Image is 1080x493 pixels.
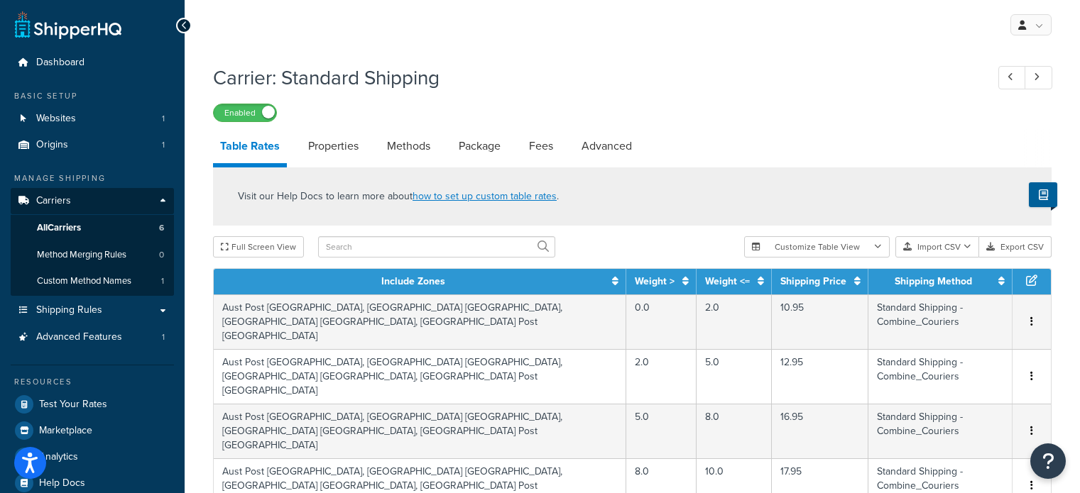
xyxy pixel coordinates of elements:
[744,236,890,257] button: Customize Table View
[161,275,164,287] span: 1
[11,268,174,294] li: Custom Method Names
[36,57,84,69] span: Dashboard
[37,249,126,261] span: Method Merging Rules
[11,106,174,132] li: Websites
[213,129,287,167] a: Table Rates
[11,188,174,214] a: Carriers
[36,304,102,316] span: Shipping Rules
[626,294,697,349] td: 0.0
[868,294,1013,349] td: Standard Shipping - Combine_Couriers
[214,349,626,404] td: Aust Post [GEOGRAPHIC_DATA], [GEOGRAPHIC_DATA] [GEOGRAPHIC_DATA], [GEOGRAPHIC_DATA] [GEOGRAPHIC_D...
[37,222,81,234] span: All Carriers
[162,331,165,343] span: 1
[37,275,131,287] span: Custom Method Names
[381,274,445,289] a: Include Zones
[162,113,165,125] span: 1
[868,349,1013,404] td: Standard Shipping - Combine_Couriers
[213,236,304,257] button: Full Screen View
[214,404,626,458] td: Aust Post [GEOGRAPHIC_DATA], [GEOGRAPHIC_DATA] [GEOGRAPHIC_DATA], [GEOGRAPHIC_DATA] [GEOGRAPHIC_D...
[159,249,164,261] span: 0
[979,236,1052,257] button: Export CSV
[318,236,555,257] input: Search
[1029,182,1057,207] button: Show Help Docs
[697,294,772,349] td: 2.0
[626,404,697,458] td: 5.0
[11,132,174,158] a: Origins1
[11,188,174,296] li: Carriers
[380,129,437,163] a: Methods
[998,66,1026,89] a: Previous Record
[11,297,174,323] a: Shipping Rules
[11,106,174,132] a: Websites1
[413,189,557,204] a: how to set up custom table rates
[11,392,174,417] a: Test Your Rates
[11,242,174,268] li: Method Merging Rules
[11,90,174,102] div: Basic Setup
[697,404,772,458] td: 8.0
[36,195,71,207] span: Carriers
[39,425,92,437] span: Marketplace
[214,104,276,121] label: Enabled
[574,129,639,163] a: Advanced
[162,139,165,151] span: 1
[159,222,164,234] span: 6
[11,418,174,443] a: Marketplace
[36,331,122,343] span: Advanced Features
[11,50,174,76] a: Dashboard
[11,324,174,350] li: Advanced Features
[301,129,366,163] a: Properties
[452,129,508,163] a: Package
[635,274,675,289] a: Weight >
[1030,443,1066,479] button: Open Resource Center
[1025,66,1052,89] a: Next Record
[868,404,1013,458] td: Standard Shipping - Combine_Couriers
[213,64,972,92] h1: Carrier: Standard Shipping
[705,274,750,289] a: Weight <=
[772,404,868,458] td: 16.95
[36,139,68,151] span: Origins
[11,324,174,350] a: Advanced Features1
[11,242,174,268] a: Method Merging Rules0
[214,294,626,349] td: Aust Post [GEOGRAPHIC_DATA], [GEOGRAPHIC_DATA] [GEOGRAPHIC_DATA], [GEOGRAPHIC_DATA] [GEOGRAPHIC_D...
[11,172,174,184] div: Manage Shipping
[780,274,846,289] a: Shipping Price
[11,444,174,470] a: Analytics
[238,189,559,204] p: Visit our Help Docs to learn more about .
[11,215,174,241] a: AllCarriers6
[36,113,76,125] span: Websites
[895,236,979,257] button: Import CSV
[11,268,174,294] a: Custom Method Names1
[772,349,868,404] td: 12.95
[522,129,560,163] a: Fees
[11,376,174,388] div: Resources
[772,294,868,349] td: 10.95
[11,132,174,158] li: Origins
[39,451,78,463] span: Analytics
[895,274,972,289] a: Shipping Method
[39,399,107,411] span: Test Your Rates
[626,349,697,404] td: 2.0
[697,349,772,404] td: 5.0
[39,477,85,489] span: Help Docs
